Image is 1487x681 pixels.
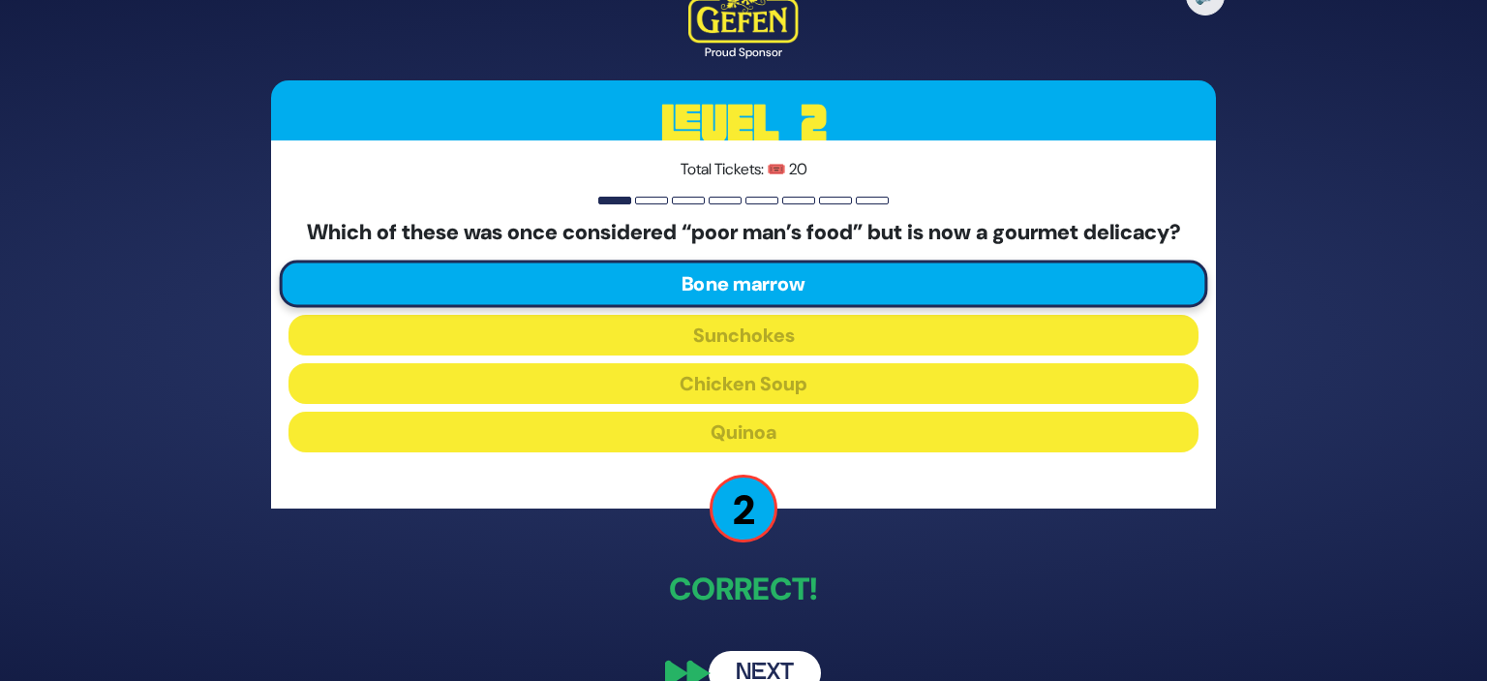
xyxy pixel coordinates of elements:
[710,475,777,542] p: 2
[288,158,1199,181] p: Total Tickets: 🎟️ 20
[288,220,1199,245] h5: Which of these was once considered “poor man’s food” but is now a gourmet delicacy?
[271,80,1216,168] h3: Level 2
[288,315,1199,356] button: Sunchokes
[288,363,1199,404] button: Chicken Soup
[271,566,1216,612] p: Correct!
[288,412,1199,452] button: Quinoa
[280,261,1208,308] button: Bone marrow
[688,44,798,61] div: Proud Sponsor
